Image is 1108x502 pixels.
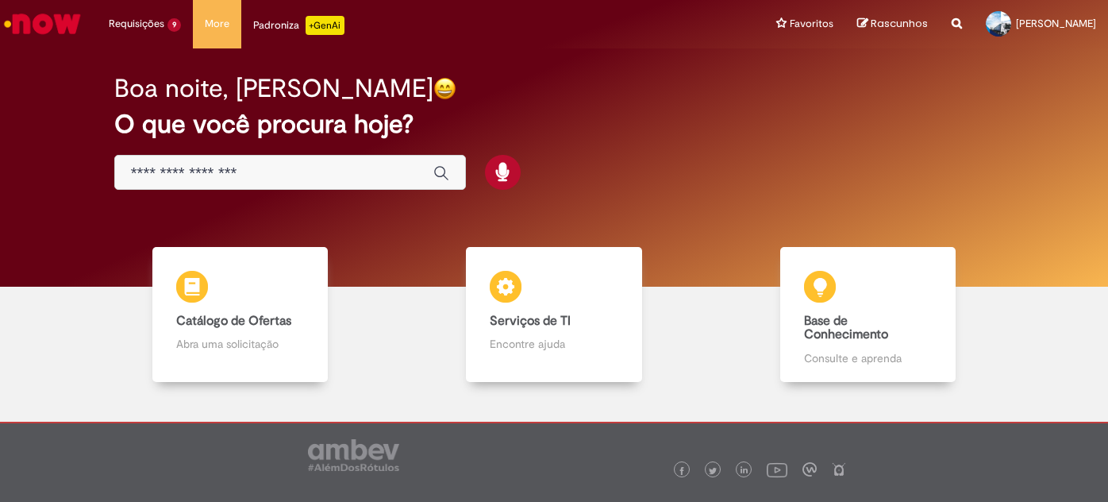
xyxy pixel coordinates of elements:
[804,313,888,343] b: Base de Conhecimento
[741,466,748,476] img: logo_footer_linkedin.png
[2,8,83,40] img: ServiceNow
[678,467,686,475] img: logo_footer_facebook.png
[767,459,787,480] img: logo_footer_youtube.png
[433,77,456,100] img: happy-face.png
[83,247,397,382] a: Catálogo de Ofertas Abra uma solicitação
[114,75,433,102] h2: Boa noite, [PERSON_NAME]
[205,16,229,32] span: More
[176,336,304,352] p: Abra uma solicitação
[802,462,817,477] img: logo_footer_workplace.png
[1016,17,1096,30] span: [PERSON_NAME]
[711,247,1025,382] a: Base de Conhecimento Consulte e aprenda
[832,462,846,477] img: logo_footer_naosei.png
[490,313,571,329] b: Serviços de TI
[253,16,344,35] div: Padroniza
[109,16,164,32] span: Requisições
[790,16,833,32] span: Favoritos
[857,17,928,32] a: Rascunhos
[397,247,710,382] a: Serviços de TI Encontre ajuda
[709,467,717,475] img: logo_footer_twitter.png
[114,110,994,138] h2: O que você procura hoje?
[490,336,617,352] p: Encontre ajuda
[804,350,932,366] p: Consulte e aprenda
[176,313,291,329] b: Catálogo de Ofertas
[871,16,928,31] span: Rascunhos
[167,18,181,32] span: 9
[308,439,399,471] img: logo_footer_ambev_rotulo_gray.png
[306,16,344,35] p: +GenAi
